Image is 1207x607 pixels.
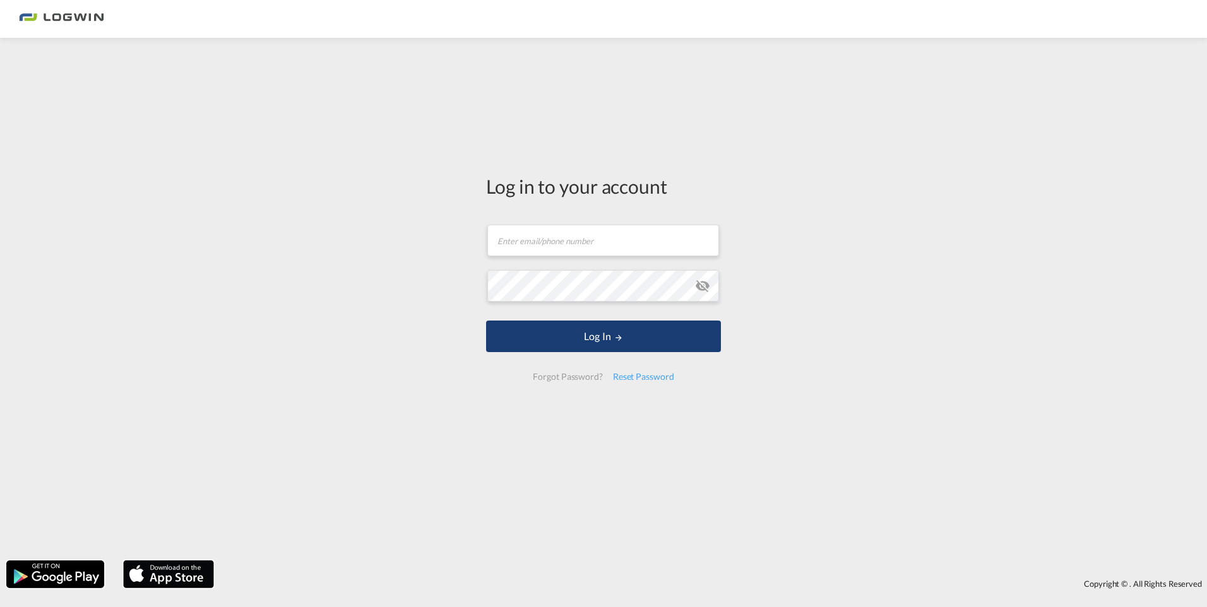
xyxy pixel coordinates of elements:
div: Log in to your account [486,173,721,199]
img: bc73a0e0d8c111efacd525e4c8ad7d32.png [19,5,104,33]
img: google.png [5,559,105,589]
button: LOGIN [486,321,721,352]
input: Enter email/phone number [487,225,719,256]
img: apple.png [122,559,215,589]
div: Reset Password [608,365,679,388]
md-icon: icon-eye-off [695,278,710,293]
div: Copyright © . All Rights Reserved [220,573,1207,594]
div: Forgot Password? [528,365,607,388]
